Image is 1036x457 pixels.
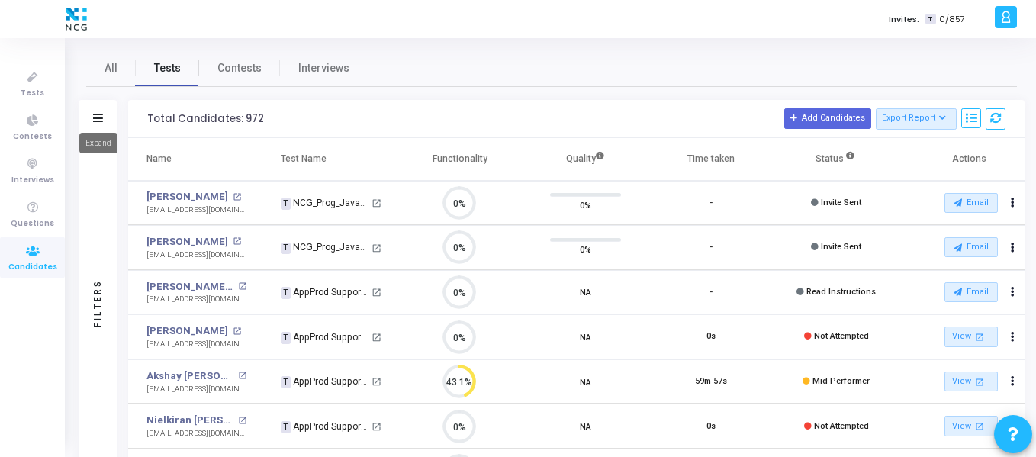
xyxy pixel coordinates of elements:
[233,193,241,201] mat-icon: open_in_new
[580,419,591,434] span: NA
[91,219,105,387] div: Filters
[944,372,998,392] a: View
[146,323,228,339] a: [PERSON_NAME]
[774,138,899,181] th: Status
[695,375,727,388] div: 59m 57s
[973,420,986,433] mat-icon: open_in_new
[1002,327,1023,348] button: Actions
[372,333,381,343] mat-icon: open_in_new
[372,422,381,432] mat-icon: open_in_new
[944,416,998,436] a: View
[687,150,735,167] div: Time taken
[281,287,291,299] span: T
[1002,282,1023,303] button: Actions
[706,420,716,433] div: 0s
[281,285,369,299] div: AppProd Support_NCG
[154,60,181,76] span: Tests
[146,368,234,384] a: Akshay [PERSON_NAME]
[281,421,291,433] span: T
[709,241,713,254] div: -
[281,240,369,254] div: NCG_Prog_JavaFS_2025_Test
[238,282,246,291] mat-icon: open_in_new
[281,330,369,344] div: AppProd Support_NCG_L3
[821,242,861,252] span: Invite Sent
[580,285,591,300] span: NA
[814,421,869,431] span: Not Attempted
[281,243,291,255] span: T
[973,375,986,388] mat-icon: open_in_new
[79,133,117,153] div: Expand
[146,150,172,167] div: Name
[146,189,228,204] a: [PERSON_NAME]
[372,288,381,298] mat-icon: open_in_new
[281,198,291,210] span: T
[298,60,349,76] span: Interviews
[1002,237,1023,259] button: Actions
[146,384,246,395] div: [EMAIL_ADDRESS][DOMAIN_NAME]
[11,174,54,187] span: Interviews
[146,234,228,249] a: [PERSON_NAME]
[217,60,262,76] span: Contests
[580,197,591,212] span: 0%
[944,237,998,257] button: Email
[21,87,44,100] span: Tests
[814,331,869,341] span: Not Attempted
[146,279,234,294] a: [PERSON_NAME] K V
[889,13,919,26] label: Invites:
[944,327,998,347] a: View
[939,13,965,26] span: 0/857
[709,286,713,299] div: -
[105,60,117,76] span: All
[580,330,591,345] span: NA
[8,261,57,274] span: Candidates
[944,282,998,302] button: Email
[397,138,523,181] th: Functionality
[238,417,246,425] mat-icon: open_in_new
[899,138,1025,181] th: Actions
[146,204,246,216] div: [EMAIL_ADDRESS][DOMAIN_NAME]
[1002,371,1023,392] button: Actions
[13,130,52,143] span: Contests
[146,413,234,428] a: Nielkiran [PERSON_NAME]
[146,339,246,350] div: [EMAIL_ADDRESS][DOMAIN_NAME]
[147,113,264,125] div: Total Candidates: 972
[233,237,241,246] mat-icon: open_in_new
[784,108,871,128] button: Add Candidates
[281,196,369,210] div: NCG_Prog_JavaFS_2025_Test
[944,193,998,213] button: Email
[372,198,381,208] mat-icon: open_in_new
[11,217,54,230] span: Questions
[62,4,91,34] img: logo
[580,374,591,389] span: NA
[281,420,369,433] div: AppProd Support_NCG_L3
[281,332,291,344] span: T
[372,377,381,387] mat-icon: open_in_new
[821,198,861,208] span: Invite Sent
[973,330,986,343] mat-icon: open_in_new
[238,372,246,380] mat-icon: open_in_new
[281,376,291,388] span: T
[709,197,713,210] div: -
[146,249,246,261] div: [EMAIL_ADDRESS][DOMAIN_NAME]
[925,14,935,25] span: T
[146,428,246,439] div: [EMAIL_ADDRESS][DOMAIN_NAME]
[580,242,591,257] span: 0%
[146,294,246,305] div: [EMAIL_ADDRESS][DOMAIN_NAME]
[233,327,241,336] mat-icon: open_in_new
[372,243,381,253] mat-icon: open_in_new
[1002,192,1023,214] button: Actions
[523,138,648,181] th: Quality
[876,108,957,130] button: Export Report
[262,138,397,181] th: Test Name
[812,376,870,386] span: Mid Performer
[806,287,876,297] span: Read Instructions
[281,375,369,388] div: AppProd Support_NCG_L3
[706,330,716,343] div: 0s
